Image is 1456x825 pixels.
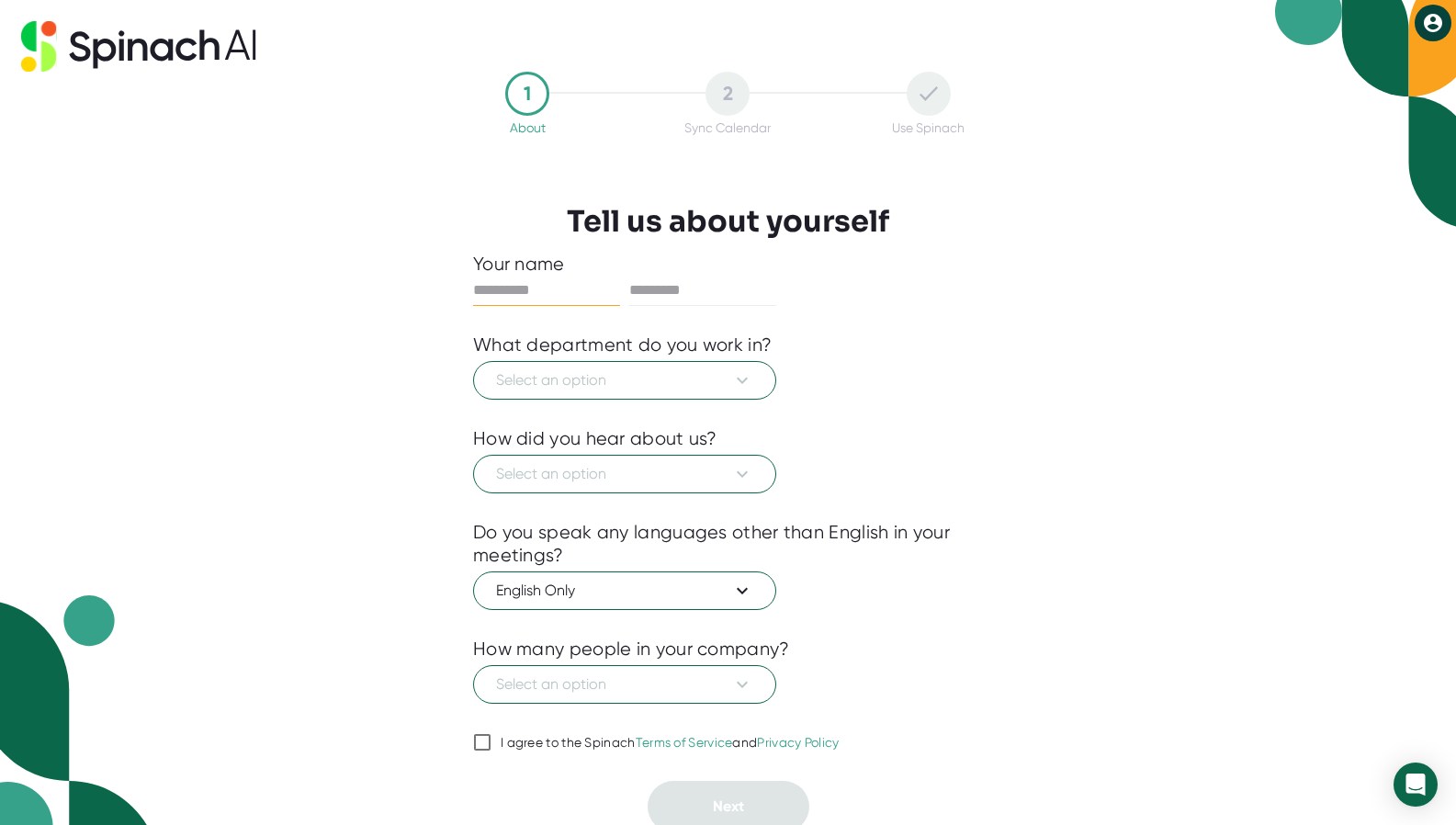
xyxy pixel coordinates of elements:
[705,72,750,116] div: 2
[496,580,753,602] span: English Only
[496,673,753,695] span: Select an option
[510,120,546,135] div: About
[684,120,771,135] div: Sync Calendar
[501,735,840,752] div: I agree to the Spinach and
[473,665,776,704] button: Select an option
[473,253,983,276] div: Your name
[473,333,772,356] div: What department do you work in?
[636,735,733,750] a: Terms of Service
[473,521,983,567] div: Do you speak any languages other than English in your meetings?
[505,72,549,116] div: 1
[496,463,753,485] span: Select an option
[473,455,776,493] button: Select an option
[473,427,717,450] div: How did you hear about us?
[473,638,790,661] div: How many people in your company?
[1394,763,1438,807] div: Open Intercom Messenger
[567,204,889,239] h3: Tell us about yourself
[757,735,839,750] a: Privacy Policy
[713,797,744,815] span: Next
[473,571,776,610] button: English Only
[892,120,965,135] div: Use Spinach
[473,361,776,400] button: Select an option
[496,369,753,391] span: Select an option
